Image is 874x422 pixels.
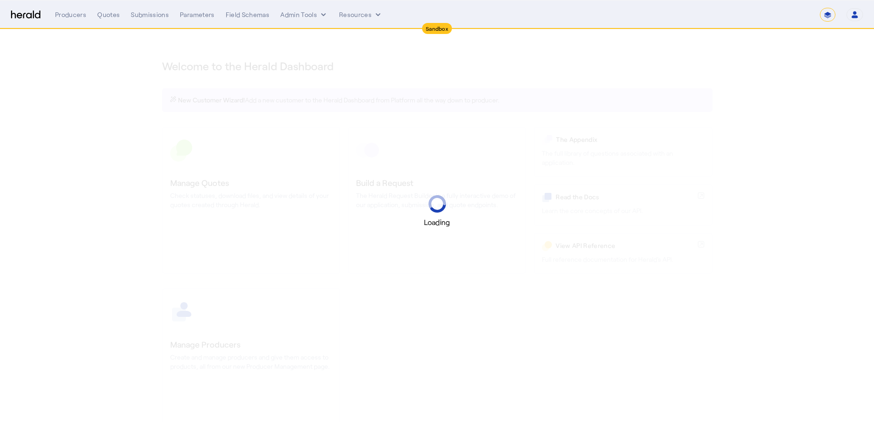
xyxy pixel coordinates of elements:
[280,10,328,19] button: internal dropdown menu
[11,11,40,19] img: Herald Logo
[339,10,383,19] button: Resources dropdown menu
[422,23,452,34] div: Sandbox
[226,10,270,19] div: Field Schemas
[131,10,169,19] div: Submissions
[180,10,215,19] div: Parameters
[97,10,120,19] div: Quotes
[55,10,86,19] div: Producers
